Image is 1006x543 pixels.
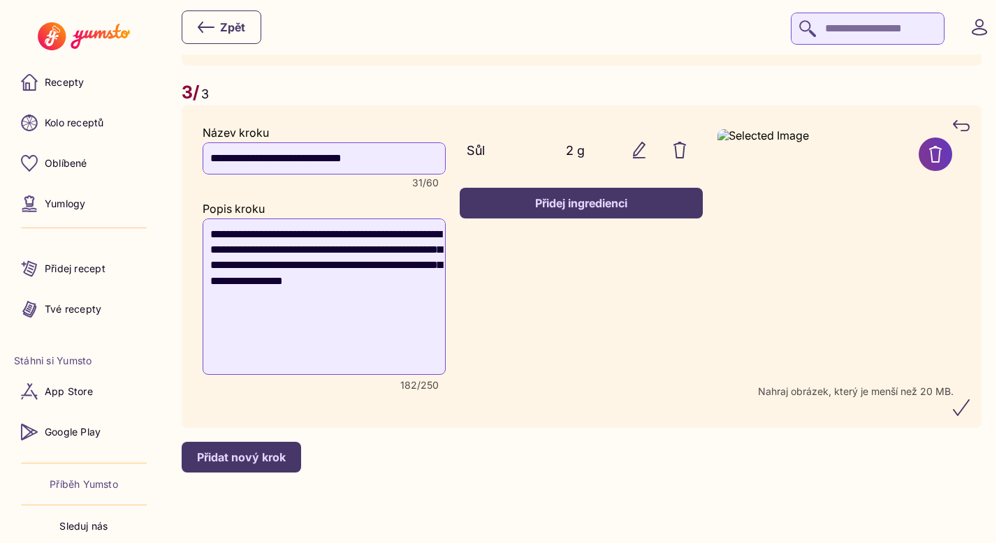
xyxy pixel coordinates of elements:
p: 3 [201,84,209,103]
img: Yumsto logo [38,22,129,50]
a: Oblíbené [14,147,154,180]
p: App Store [45,385,93,399]
p: Sůl [467,141,552,160]
li: Stáhni si Yumsto [14,354,154,368]
div: Přidej ingredienci [475,195,687,211]
a: Přidej recept [14,252,154,285]
a: Recepty [14,66,154,99]
p: 3/ [182,80,200,106]
span: Character count [412,177,439,188]
p: Oblíbené [45,156,87,170]
div: Přidat nový krok [197,449,286,465]
p: Přidej recept [45,262,105,276]
a: Google Play [14,415,154,449]
label: Popis kroku [203,202,265,216]
p: Yumlogy [45,197,85,211]
p: Recepty [45,75,84,89]
button: Přidej ingredienci [460,188,703,218]
a: Tvé recepty [14,292,154,326]
span: Character count [400,380,439,391]
a: App Store [14,375,154,408]
a: Kolo receptů [14,106,154,140]
img: Selected Image [717,129,961,373]
a: Příběh Yumsto [50,477,118,491]
p: Nahraj obrázek, který je menší než 20 MB. [758,386,954,397]
p: Sleduj nás [59,519,108,533]
button: Zpět [182,10,261,44]
label: Název kroku [203,126,269,140]
a: Yumlogy [14,187,154,221]
div: Zpět [198,19,245,36]
button: Přidat nový krok [182,442,301,473]
p: 2 g [566,141,608,160]
p: Google Play [45,425,101,439]
p: Tvé recepty [45,302,101,316]
p: Kolo receptů [45,116,104,130]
